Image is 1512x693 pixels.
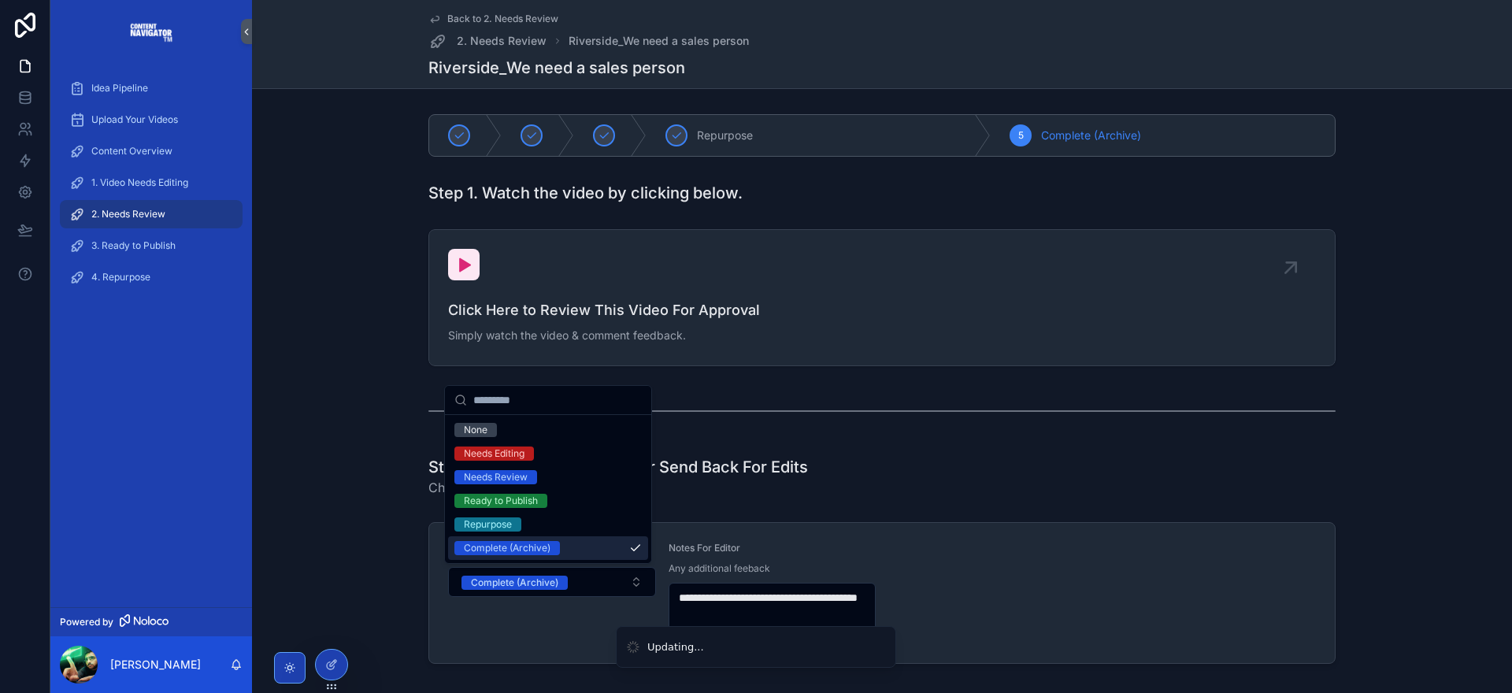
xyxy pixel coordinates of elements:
div: Needs Review [464,470,528,484]
span: Complete (Archive) [1041,128,1141,143]
div: Repurpose [464,517,512,532]
span: 2. Needs Review [91,208,165,220]
div: Suggestions [445,415,651,563]
a: 3. Ready to Publish [60,232,243,260]
a: 4. Repurpose [60,263,243,291]
h1: Step 2. Approve This Video Or Send Back For Edits [428,456,808,478]
span: 4. Repurpose [91,271,150,283]
span: Change the status below to inform us [428,478,808,497]
div: Complete (Archive) [464,541,550,555]
a: Riverside_We need a sales person [569,33,749,49]
button: Select Button [448,567,656,597]
span: Content Overview [91,145,172,157]
h1: Step 1. Watch the video by clicking below. [428,182,743,204]
div: scrollable content [50,63,252,312]
div: Ready to Publish [464,494,538,508]
a: Click Here to Review This Video For ApprovalSimply watch the video & comment feedback. [429,230,1335,365]
span: Powered by [60,616,113,628]
div: Complete (Archive) [471,576,558,590]
a: Upload Your Videos [60,106,243,134]
h1: Riverside_We need a sales person [428,57,685,79]
a: 2. Needs Review [428,31,547,50]
a: Back to 2. Needs Review [428,13,558,25]
a: Powered by [50,607,252,636]
span: 2. Needs Review [457,33,547,49]
span: Upload Your Videos [91,113,178,126]
span: 1. Video Needs Editing [91,176,188,189]
a: 1. Video Needs Editing [60,169,243,197]
div: Updating... [647,639,704,655]
span: Notes For Editor [669,542,740,554]
span: Simply watch the video & comment feedback. [448,328,1316,343]
a: 2. Needs Review [60,200,243,228]
span: 5 [1018,129,1024,142]
a: Idea Pipeline [60,74,243,102]
span: Any additional feeback [669,562,770,575]
img: App logo [129,19,174,44]
a: Content Overview [60,137,243,165]
span: Repurpose [697,128,753,143]
span: Back to 2. Needs Review [447,13,558,25]
div: Needs Editing [464,447,524,461]
span: 3. Ready to Publish [91,239,176,252]
span: Click Here to Review This Video For Approval [448,299,1316,321]
div: None [464,423,487,437]
p: [PERSON_NAME] [110,657,201,673]
span: Idea Pipeline [91,82,148,94]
